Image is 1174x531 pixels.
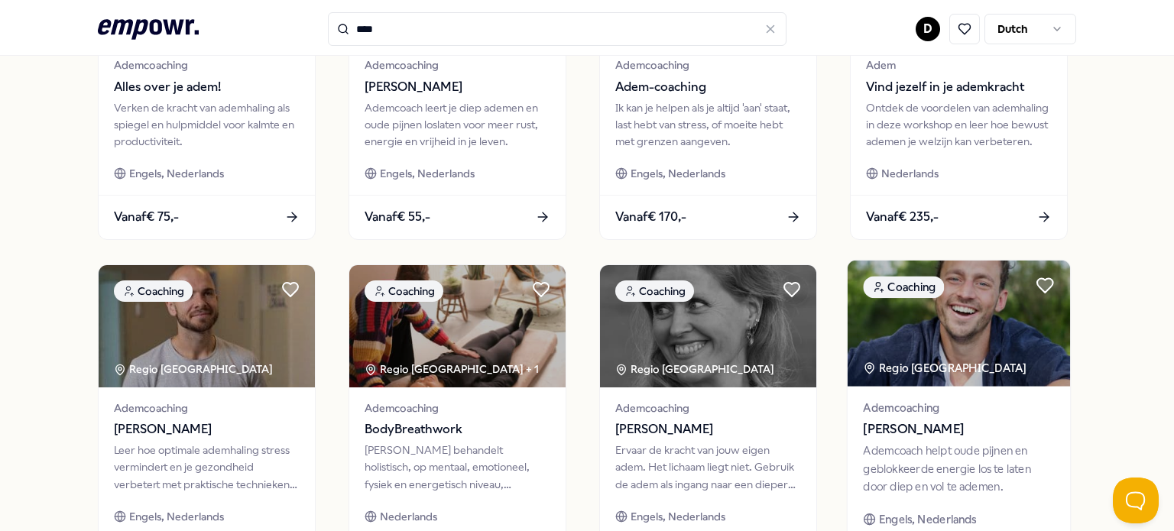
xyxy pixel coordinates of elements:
[129,165,224,182] span: Engels, Nederlands
[916,17,940,41] button: D
[615,442,801,493] div: Ervaar de kracht van jouw eigen adem. Het lichaam liegt niet. Gebruik de adem als ingang naar een...
[114,99,300,151] div: Verken de kracht van ademhaling als spiegel en hulpmiddel voor kalmte en productiviteit.
[863,399,1054,416] span: Ademcoaching
[848,261,1070,387] img: package image
[863,419,1054,439] span: [PERSON_NAME]
[380,165,475,182] span: Engels, Nederlands
[114,57,300,73] span: Ademcoaching
[615,419,801,439] span: [PERSON_NAME]
[615,361,777,377] div: Regio [GEOGRAPHIC_DATA]
[380,508,437,525] span: Nederlands
[365,442,550,493] div: [PERSON_NAME] behandelt holistisch, op mentaal, emotioneel, fysiek en energetisch niveau, waardoo...
[866,57,1052,73] span: Adem
[114,442,300,493] div: Leer hoe optimale ademhaling stress vermindert en je gezondheid verbetert met praktische techniek...
[615,280,694,302] div: Coaching
[365,361,539,377] div: Regio [GEOGRAPHIC_DATA] + 1
[114,207,179,227] span: Vanaf € 75,-
[866,207,939,227] span: Vanaf € 235,-
[1113,478,1159,523] iframe: Help Scout Beacon - Open
[365,77,550,97] span: [PERSON_NAME]
[328,12,786,46] input: Search for products, categories or subcategories
[114,419,300,439] span: [PERSON_NAME]
[863,276,944,298] div: Coaching
[631,165,725,182] span: Engels, Nederlands
[365,400,550,416] span: Ademcoaching
[600,265,816,387] img: package image
[365,207,430,227] span: Vanaf € 55,-
[866,99,1052,151] div: Ontdek de voordelen van ademhaling in deze workshop en leer hoe bewust ademen je welzijn kan verb...
[114,280,193,302] div: Coaching
[631,508,725,525] span: Engels, Nederlands
[879,510,977,528] span: Engels, Nederlands
[365,57,550,73] span: Ademcoaching
[615,207,686,227] span: Vanaf € 170,-
[615,77,801,97] span: Adem-coaching
[129,508,224,525] span: Engels, Nederlands
[615,400,801,416] span: Ademcoaching
[615,99,801,151] div: Ik kan je helpen als je altijd 'aan' staat, last hebt van stress, of moeite hebt met grenzen aang...
[615,57,801,73] span: Ademcoaching
[349,265,566,387] img: package image
[866,77,1052,97] span: Vind jezelf in je ademkracht
[114,400,300,416] span: Ademcoaching
[365,280,443,302] div: Coaching
[365,99,550,151] div: Ademcoach leert je diep ademen en oude pijnen loslaten voor meer rust, energie en vrijheid in je ...
[863,359,1029,377] div: Regio [GEOGRAPHIC_DATA]
[114,77,300,97] span: Alles over je adem!
[881,165,939,182] span: Nederlands
[863,442,1054,495] div: Ademcoach helpt oude pijnen en geblokkeerde energie los te laten door diep en vol te ademen.
[365,419,550,439] span: BodyBreathwork
[114,361,275,377] div: Regio [GEOGRAPHIC_DATA]
[99,265,315,387] img: package image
